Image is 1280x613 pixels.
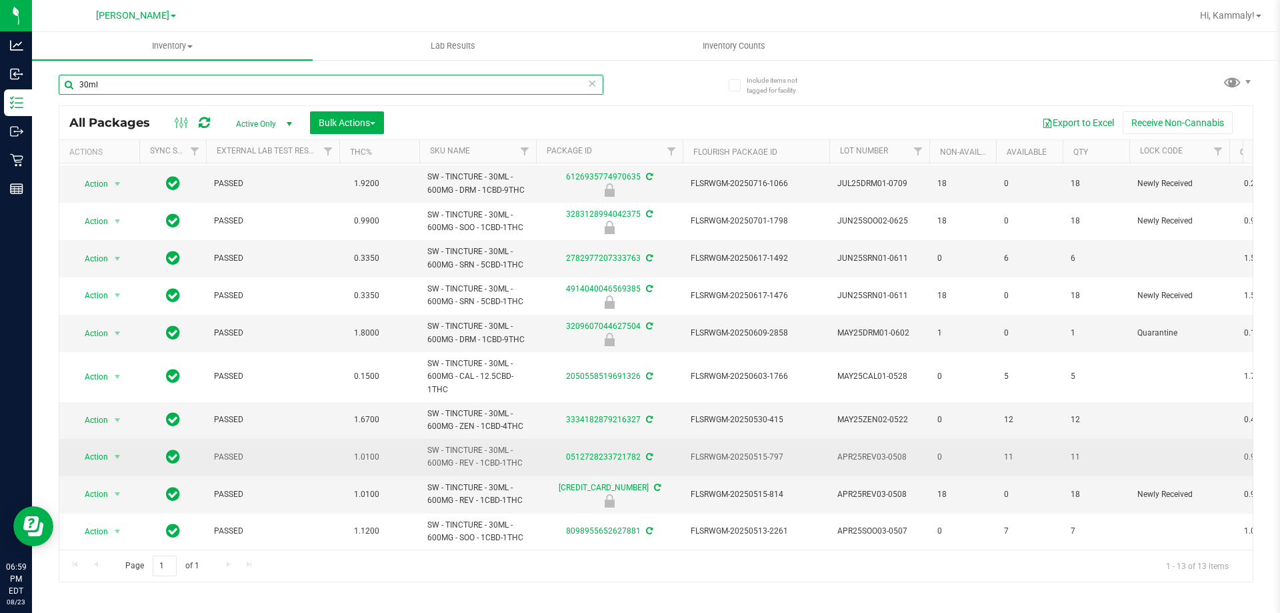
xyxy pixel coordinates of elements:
span: Action [73,212,109,231]
span: APR25SOO03-0507 [837,525,921,538]
a: Filter [514,140,536,163]
inline-svg: Inbound [10,67,23,81]
span: 1.6700 [347,410,386,430]
span: 0 [1004,289,1055,302]
span: 12 [1071,414,1121,426]
a: Inventory Counts [593,32,874,60]
span: Hi, Kammaly! [1200,10,1255,21]
span: APR25REV03-0508 [837,451,921,464]
span: Sync from Compliance System [644,209,653,219]
span: 0.4140 [1237,410,1276,430]
span: Sync from Compliance System [644,284,653,293]
span: Action [73,324,109,343]
span: 0.9540 [1237,211,1276,231]
span: 18 [1071,215,1121,227]
span: SW - TINCTURE - 30ML - 600MG - CAL - 12.5CBD-1THC [427,358,528,396]
span: Bulk Actions [319,117,375,128]
span: APR25REV03-0508 [837,488,921,501]
span: Action [73,448,109,466]
span: Action [73,249,109,268]
span: Inventory Counts [685,40,783,52]
a: 2050558519691326 [566,372,641,381]
span: Sync from Compliance System [644,253,653,263]
span: FLSRWGM-20250609-2858 [691,327,821,340]
span: In Sync [166,448,180,466]
span: JUN25SOO02-0625 [837,215,921,227]
span: 5 [1004,370,1055,383]
span: 0 [1004,215,1055,227]
span: 0 [937,451,988,464]
span: In Sync [166,522,180,540]
button: Export to Excel [1033,111,1123,134]
p: 06:59 PM EDT [6,561,26,597]
span: 1.9200 [347,174,386,193]
span: 1.0500 [1237,522,1276,541]
span: PASSED [214,451,331,464]
span: 18 [1071,488,1121,501]
span: In Sync [166,174,180,193]
input: Search Package ID, Item Name, SKU, Lot or Part Number... [59,75,603,95]
span: Quarantine [1137,327,1221,340]
span: select [109,368,126,386]
span: Newly Received [1137,215,1221,227]
span: 0.9330 [1237,448,1276,467]
a: 4914040046569385 [566,284,641,293]
span: 11 [1071,451,1121,464]
span: FLSRWGM-20250513-2261 [691,525,821,538]
a: Qty [1073,147,1088,157]
span: 18 [937,215,988,227]
span: 0.3350 [347,249,386,268]
span: PASSED [214,370,331,383]
a: Lot Number [840,146,888,155]
span: 18 [937,289,988,302]
span: Action [73,522,109,541]
span: PASSED [214,488,331,501]
span: select [109,448,126,466]
span: Lab Results [413,40,493,52]
span: SW - TINCTURE - 30ML - 600MG - REV - 1CBD-1THC [427,444,528,470]
a: [CREDIT_CARD_NUMBER] [559,483,649,492]
span: 1.0100 [347,448,386,467]
span: 0 [1004,327,1055,340]
span: 18 [1071,289,1121,302]
span: MAY25ZEN02-0522 [837,414,921,426]
span: PASSED [214,252,331,265]
span: Sync from Compliance System [644,526,653,536]
a: 6126935774970635 [566,172,641,181]
span: 0 [1004,488,1055,501]
span: FLSRWGM-20250530-415 [691,414,821,426]
a: 3334182879216327 [566,415,641,424]
span: JUN25SRN01-0611 [837,252,921,265]
a: 3209607044627504 [566,322,641,331]
span: 7 [1004,525,1055,538]
inline-svg: Inventory [10,96,23,109]
span: select [109,411,126,430]
span: FLSRWGM-20250515-814 [691,488,821,501]
span: 6 [1004,252,1055,265]
span: Sync from Compliance System [644,372,653,381]
span: All Packages [69,115,163,130]
span: select [109,249,126,268]
span: 1.0100 [347,485,386,504]
span: select [109,485,126,504]
span: FLSRWGM-20250716-1066 [691,177,821,190]
a: Flourish Package ID [693,147,777,157]
span: 0.9330 [1237,485,1276,504]
inline-svg: Outbound [10,125,23,138]
a: 2782977207333763 [566,253,641,263]
a: THC% [350,147,372,157]
a: Filter [661,140,683,163]
inline-svg: Analytics [10,39,23,52]
span: PASSED [214,525,331,538]
span: 0.1500 [347,367,386,386]
span: 0.3350 [347,286,386,305]
span: JUL25DRM01-0709 [837,177,921,190]
span: SW - TINCTURE - 30ML - 600MG - DRM - 1CBD-9THC [427,171,528,196]
span: 1 - 13 of 13 items [1155,556,1239,576]
iframe: Resource center [13,506,53,546]
span: 0.2080 [1237,174,1276,193]
span: 0.1910 [1237,324,1276,343]
span: PASSED [214,289,331,302]
span: PASSED [214,327,331,340]
span: 7 [1071,525,1121,538]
